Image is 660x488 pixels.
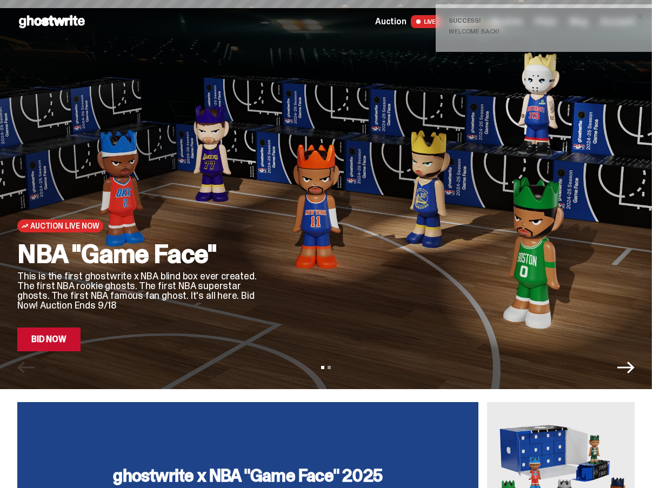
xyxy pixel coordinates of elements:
[617,359,635,376] button: Next
[17,327,81,351] a: Bid Now
[113,467,382,484] h3: ghostwrite x NBA "Game Face" 2025
[449,28,630,35] div: Welcome back!
[321,366,324,369] button: View slide 1
[375,17,406,26] span: Auction
[30,222,99,230] span: Auction Live Now
[449,17,630,24] div: Success!
[630,6,650,26] button: close
[411,15,442,28] span: LIVE
[17,241,268,267] h2: NBA "Game Face"
[328,366,331,369] button: View slide 2
[375,15,441,28] a: Auction LIVE
[17,271,268,310] p: This is the first ghostwrite x NBA blind box ever created. The first NBA rookie ghosts. The first...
